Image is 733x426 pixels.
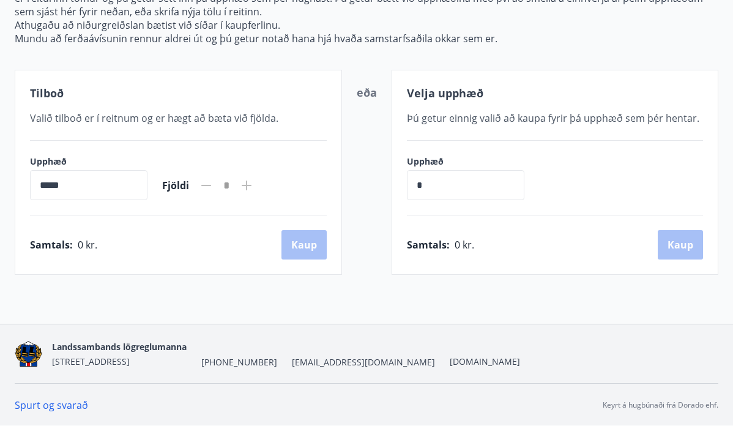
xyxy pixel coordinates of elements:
[15,341,42,367] img: 1cqKbADZNYZ4wXUG0EC2JmCwhQh0Y6EN22Kw4FTY.png
[30,155,147,168] label: Upphæð
[450,356,520,367] a: [DOMAIN_NAME]
[407,86,483,100] span: Velja upphæð
[15,32,718,45] p: Mundu að ferðaávísunin rennur aldrei út og þú getur notað hana hjá hvaða samstarfsaðila okkar sem...
[603,400,718,411] p: Keyrt á hugbúnaði frá Dorado ehf.
[455,238,474,252] span: 0 kr.
[15,398,88,412] a: Spurt og svarað
[357,85,377,100] span: eða
[30,86,64,100] span: Tilboð
[292,356,435,368] span: [EMAIL_ADDRESS][DOMAIN_NAME]
[30,111,278,125] span: Valið tilboð er í reitnum og er hægt að bæta við fjölda.
[407,111,699,125] span: Þú getur einnig valið að kaupa fyrir þá upphæð sem þér hentar.
[407,155,537,168] label: Upphæð
[52,341,187,353] span: Landssambands lögreglumanna
[30,238,73,252] span: Samtals :
[162,179,189,192] span: Fjöldi
[15,18,718,32] p: Athugaðu að niðurgreiðslan bætist við síðar í kaupferlinu.
[201,356,277,368] span: [PHONE_NUMBER]
[78,238,97,252] span: 0 kr.
[52,356,130,367] span: [STREET_ADDRESS]
[407,238,450,252] span: Samtals :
